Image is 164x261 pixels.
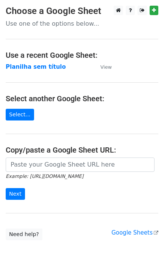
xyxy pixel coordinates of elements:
[6,63,66,70] a: Planilha sem título
[6,145,158,154] h4: Copy/paste a Google Sheet URL:
[6,6,158,17] h3: Choose a Google Sheet
[126,225,164,261] iframe: Chat Widget
[93,63,112,70] a: View
[6,173,83,179] small: Example: [URL][DOMAIN_NAME]
[111,229,158,236] a: Google Sheets
[100,64,112,70] small: View
[6,229,42,240] a: Need help?
[6,158,155,172] input: Paste your Google Sheet URL here
[6,94,158,103] h4: Select another Google Sheet:
[6,188,25,200] input: Next
[6,109,34,120] a: Select...
[6,20,158,28] p: Use one of the options below...
[6,51,158,60] h4: Use a recent Google Sheet:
